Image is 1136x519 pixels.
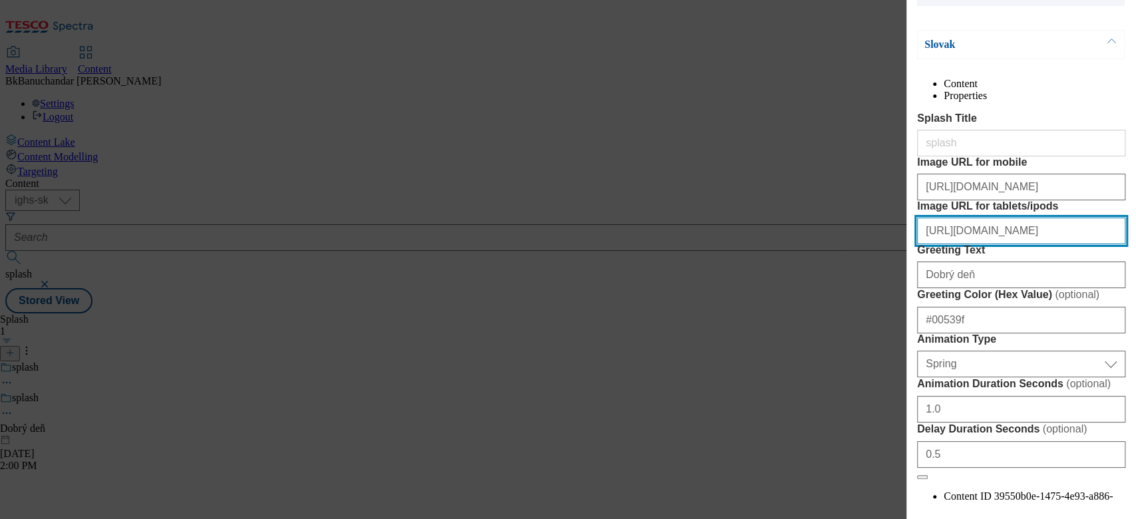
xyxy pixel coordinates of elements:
label: Animation Duration Seconds [917,377,1125,391]
label: Splash Title [917,112,1125,124]
span: ( optional ) [1055,289,1099,300]
li: Content [944,78,1125,90]
input: Enter Greeting Color (Hex Value) [917,307,1125,333]
label: Delay Duration Seconds [917,423,1125,436]
label: Image URL for mobile [917,156,1125,168]
label: Animation Type [917,333,1125,345]
label: Greeting Text [917,244,1125,256]
input: Enter Image URL for tablets/ipods [917,218,1125,244]
p: Slovak [924,38,1064,51]
label: Image URL for tablets/ipods [917,200,1125,212]
span: ( optional ) [1043,423,1087,434]
li: Content ID [944,490,1125,514]
li: Properties [944,90,1125,102]
label: Greeting Color (Hex Value) [917,288,1125,301]
span: 39550b0e-1475-4e93-a886-c389d9fac31e [944,490,1113,514]
input: Enter Delay Duration Seconds [917,441,1125,468]
input: Enter Greeting Text [917,261,1125,288]
input: Enter Image URL for mobile [917,174,1125,200]
input: Enter Splash Title [917,130,1125,156]
input: Enter Animation Duration Seconds [917,396,1125,423]
span: ( optional ) [1066,378,1111,389]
